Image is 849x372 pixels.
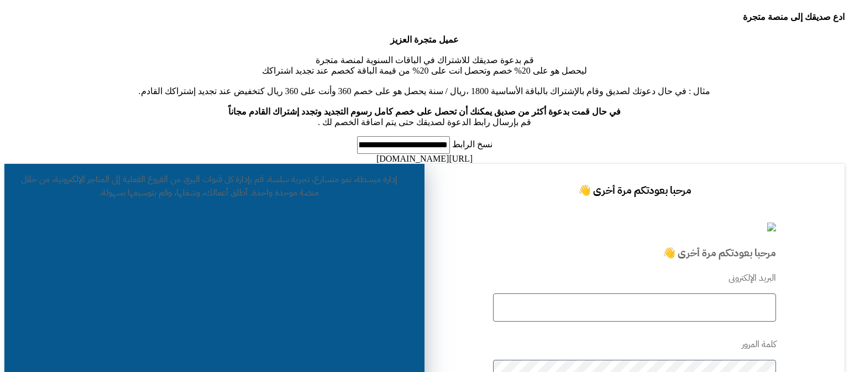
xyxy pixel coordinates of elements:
span: قم بإدارة كل قنوات البيع، من الفروع الفعلية إلى المتاجر الإلكترونية، من خلال منصة موحدة واحدة. أط... [21,173,319,199]
span: مرحبا بعودتكم مرة أخرى 👋 [578,183,691,198]
img: logo-2.png [767,223,776,231]
span: إدارة مبسطة، نمو متسارع، تجربة سلسة. [266,173,397,186]
label: نسخ الرابط [450,139,492,149]
h4: ادع صديقك إلى منصة متجرة [4,12,845,22]
p: البريد الإلكترونى [493,271,776,285]
div: [URL][DOMAIN_NAME] [4,154,845,164]
p: قم بدعوة صديقك للاشتراك في الباقات السنوية لمنصة متجرة ليحصل هو على 20% خصم وتحصل انت على 20% من ... [4,34,845,127]
b: في حال قمت بدعوة أكثر من صديق يمكنك أن تحصل على خصم كامل رسوم التجديد وتجدد إشتراك القادم مجاناً [228,107,621,116]
h3: مرحبا بعودتكم مرة أخرى 👋 [493,245,776,261]
b: عميل متجرة العزيز [390,35,459,44]
p: كلمة المرور [493,338,776,351]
